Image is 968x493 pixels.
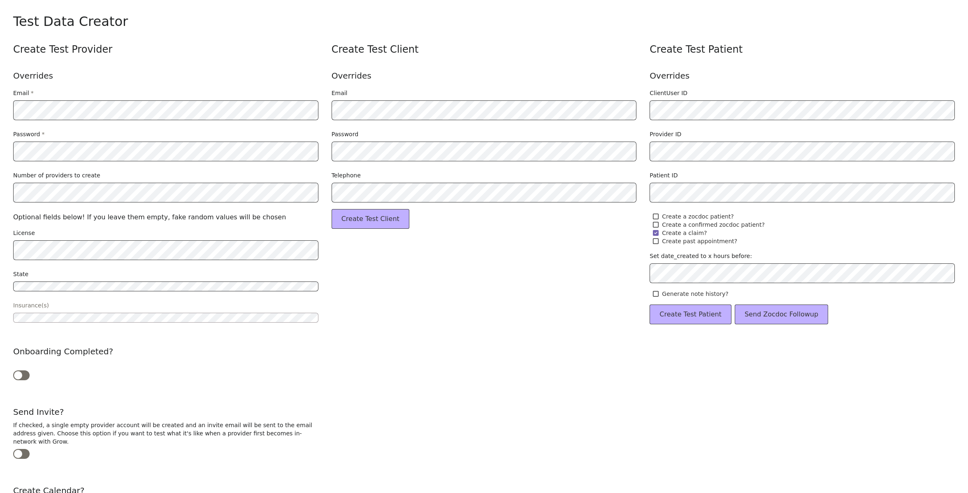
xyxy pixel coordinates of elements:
[650,69,955,82] div: Overrides
[13,229,35,237] label: License
[662,290,728,298] span: Generate note history?
[332,171,361,179] label: Telephone
[332,209,409,229] button: Create Test Client
[650,171,678,179] label: Patient ID
[332,69,637,82] div: Overrides
[13,89,34,97] label: Email
[650,252,752,260] label: Set date_created to x hours before:
[13,346,113,357] label: Onboarding Completed?
[662,212,734,221] span: Create a zocdoc patient?
[13,270,28,278] label: State
[13,313,318,323] button: open menu
[13,43,318,56] div: Create Test Provider
[662,221,765,229] span: Create a confirmed zocdoc patient?
[13,301,49,309] label: Insurance(s)
[13,13,955,30] div: Test Data Creator
[735,305,828,324] button: Send Zocdoc Followup
[650,130,681,138] label: Provider ID
[332,130,358,138] label: Password
[650,305,731,324] button: Create Test Patient
[332,43,637,56] div: Create Test Client
[650,43,955,56] div: Create Test Patient
[662,229,707,237] span: Create a claim?
[662,237,737,245] span: Create past appointment?
[332,89,348,97] label: Email
[650,89,687,97] label: ClientUser ID
[13,69,318,82] div: Overrides
[13,171,100,179] label: Number of providers to create
[13,406,64,418] label: Send Invite?
[13,281,318,291] button: open menu
[13,421,318,446] div: If checked, a single empty provider account will be created and an invite email will be sent to t...
[13,130,44,138] label: Password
